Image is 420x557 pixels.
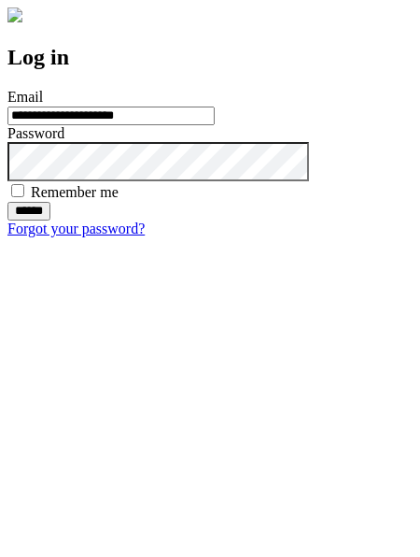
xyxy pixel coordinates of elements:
[7,89,43,105] label: Email
[31,184,119,200] label: Remember me
[7,125,64,141] label: Password
[7,221,145,236] a: Forgot your password?
[7,45,413,70] h2: Log in
[7,7,22,22] img: logo-4e3dc11c47720685a147b03b5a06dd966a58ff35d612b21f08c02c0306f2b779.png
